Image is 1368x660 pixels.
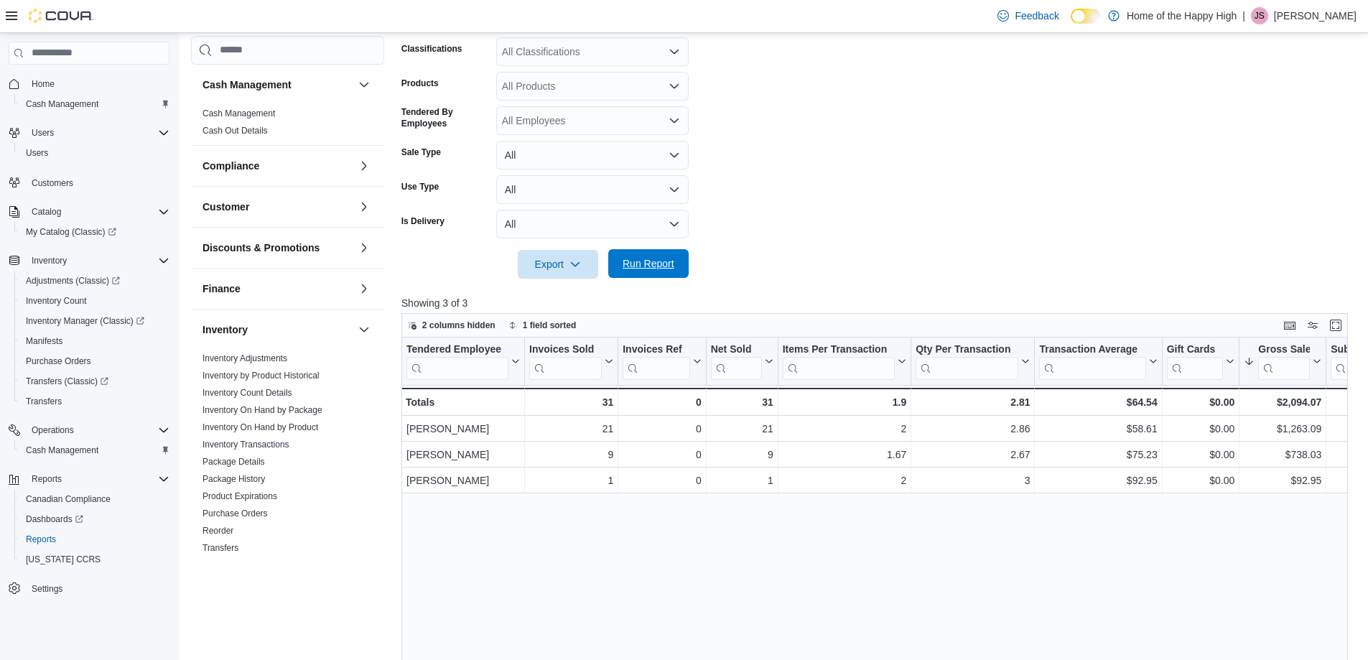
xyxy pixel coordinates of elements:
[26,470,169,488] span: Reports
[20,491,169,508] span: Canadian Compliance
[20,353,169,370] span: Purchase Orders
[20,333,68,350] a: Manifests
[401,43,462,55] label: Classifications
[26,513,83,525] span: Dashboards
[406,420,520,437] div: [PERSON_NAME]
[3,123,175,143] button: Users
[32,473,62,485] span: Reports
[203,388,292,398] a: Inventory Count Details
[1258,343,1310,357] div: Gross Sales
[406,343,508,380] div: Tendered Employee
[203,108,275,119] span: Cash Management
[529,343,602,357] div: Invoices Sold
[3,172,175,192] button: Customers
[3,202,175,222] button: Catalog
[32,255,67,266] span: Inventory
[32,424,74,436] span: Operations
[203,126,268,136] a: Cash Out Details
[1244,472,1321,489] div: $92.95
[529,420,613,437] div: 21
[1281,317,1298,334] button: Keyboard shortcuts
[26,98,98,110] span: Cash Management
[20,292,93,310] a: Inventory Count
[1166,446,1234,463] div: $0.00
[623,343,689,357] div: Invoices Ref
[3,469,175,489] button: Reports
[203,282,241,296] h3: Finance
[529,394,613,411] div: 31
[1166,394,1234,411] div: $0.00
[1039,343,1145,357] div: Transaction Average
[14,489,175,509] button: Canadian Compliance
[782,343,895,357] div: Items Per Transaction
[669,80,680,92] button: Open list of options
[355,198,373,215] button: Customer
[406,343,520,380] button: Tendered Employee
[20,373,114,390] a: Transfers (Classic)
[1039,472,1157,489] div: $92.95
[203,108,275,118] a: Cash Management
[203,241,320,255] h3: Discounts & Promotions
[406,394,520,411] div: Totals
[203,542,238,554] span: Transfers
[203,159,259,173] h3: Compliance
[783,420,907,437] div: 2
[623,420,701,437] div: 0
[14,331,175,351] button: Manifests
[203,525,233,536] span: Reorder
[20,551,169,568] span: Washington CCRS
[916,343,1018,357] div: Qty Per Transaction
[3,420,175,440] button: Operations
[20,96,169,113] span: Cash Management
[26,124,60,141] button: Users
[203,439,289,450] span: Inventory Transactions
[1255,7,1265,24] span: JS
[26,396,62,407] span: Transfers
[26,226,116,238] span: My Catalog (Classic)
[203,353,287,363] a: Inventory Adjustments
[32,127,54,139] span: Users
[1015,9,1058,23] span: Feedback
[20,373,169,390] span: Transfers (Classic)
[26,252,73,269] button: Inventory
[496,210,689,238] button: All
[3,73,175,94] button: Home
[20,511,169,528] span: Dashboards
[20,511,89,528] a: Dashboards
[1244,394,1321,411] div: $2,094.07
[203,457,265,467] a: Package Details
[710,343,773,380] button: Net Sold
[20,353,97,370] a: Purchase Orders
[203,508,268,519] span: Purchase Orders
[1039,446,1157,463] div: $75.23
[14,529,175,549] button: Reports
[26,203,169,220] span: Catalog
[401,106,490,129] label: Tendered By Employees
[14,391,175,412] button: Transfers
[783,446,907,463] div: 1.67
[992,1,1064,30] a: Feedback
[203,491,277,502] span: Product Expirations
[32,206,61,218] span: Catalog
[203,404,322,416] span: Inventory On Hand by Package
[1304,317,1321,334] button: Display options
[20,272,169,289] span: Adjustments (Classic)
[26,75,60,93] a: Home
[1251,7,1268,24] div: Jessica Semple
[32,583,62,595] span: Settings
[32,78,55,90] span: Home
[3,251,175,271] button: Inventory
[26,252,169,269] span: Inventory
[711,472,773,489] div: 1
[710,343,761,357] div: Net Sold
[1258,343,1310,380] div: Gross Sales
[14,351,175,371] button: Purchase Orders
[1039,420,1157,437] div: $58.61
[26,554,101,565] span: [US_STATE] CCRS
[1244,420,1321,437] div: $1,263.09
[203,282,353,296] button: Finance
[14,509,175,529] a: Dashboards
[608,249,689,278] button: Run Report
[26,470,68,488] button: Reports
